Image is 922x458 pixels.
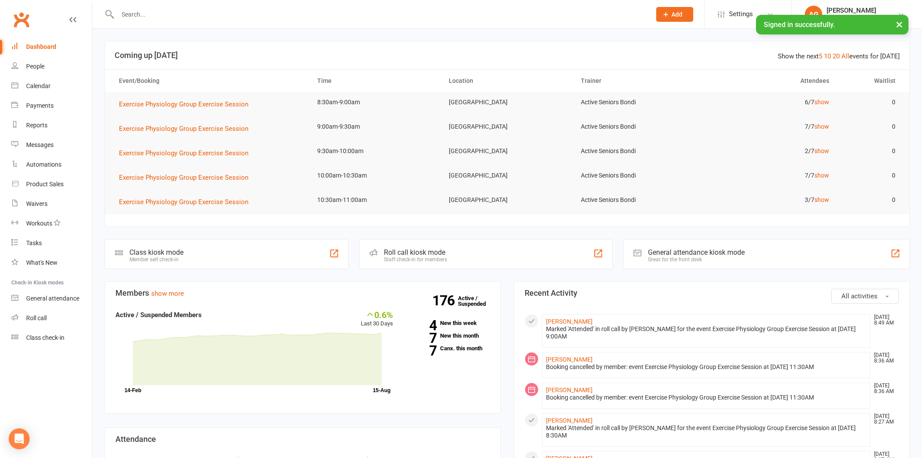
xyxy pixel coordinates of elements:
div: Marked 'Attended' in roll call by [PERSON_NAME] for the event Exercise Physiology Group Exercise ... [546,325,866,340]
div: What's New [26,259,58,266]
th: Trainer [573,70,705,92]
div: Great for the front desk [648,256,745,263]
td: 7/7 [705,116,837,137]
td: Active Seniors Bondi [573,190,705,210]
strong: Active / Suspended Members [115,311,202,319]
button: Exercise Physiology Group Exercise Session [119,197,254,207]
div: Waivers [26,200,47,207]
button: Exercise Physiology Group Exercise Session [119,123,254,134]
div: Automations [26,161,61,168]
div: Dashboard [26,43,56,50]
div: [PERSON_NAME] [827,7,882,14]
div: Booking cancelled by member: event Exercise Physiology Group Exercise Session at [DATE] 11:30AM [546,363,866,371]
td: Active Seniors Bondi [573,92,705,113]
div: Marked 'Attended' in roll call by [PERSON_NAME] for the event Exercise Physiology Group Exercise ... [546,424,866,439]
span: All activities [841,292,878,300]
a: 4New this week [406,320,490,326]
span: Exercise Physiology Group Exercise Session [119,100,248,108]
div: Booking cancelled by member: event Exercise Physiology Group Exercise Session at [DATE] 11:30AM [546,394,866,401]
time: [DATE] 8:49 AM [870,314,898,326]
a: show [814,147,829,154]
h3: Coming up [DATE] [115,51,900,60]
a: 20 [833,52,840,60]
td: [GEOGRAPHIC_DATA] [441,92,573,113]
td: [GEOGRAPHIC_DATA] [441,141,573,161]
a: Roll call [11,308,92,328]
span: Exercise Physiology Group Exercise Session [119,198,248,206]
td: 10:00am-10:30am [309,165,441,186]
a: [PERSON_NAME] [546,417,593,424]
a: [PERSON_NAME] [546,318,593,325]
time: [DATE] 8:36 AM [870,383,898,394]
a: Reports [11,116,92,135]
span: Add [671,11,682,18]
a: All [841,52,849,60]
a: General attendance kiosk mode [11,289,92,308]
input: Search... [115,8,645,21]
td: 0 [837,116,903,137]
a: show [814,123,829,130]
div: Last 30 Days [361,310,393,328]
td: 6/7 [705,92,837,113]
th: Event/Booking [111,70,309,92]
td: [GEOGRAPHIC_DATA] [441,116,573,137]
div: Calendar [26,82,51,89]
th: Attendees [705,70,837,92]
div: Workouts [26,220,52,227]
button: All activities [831,289,899,304]
div: Tasks [26,239,42,246]
a: Dashboard [11,37,92,57]
span: Exercise Physiology Group Exercise Session [119,149,248,157]
td: 0 [837,92,903,113]
a: [PERSON_NAME] [546,386,593,393]
div: General attendance [26,295,79,302]
a: [PERSON_NAME] [546,356,593,363]
div: 0.6% [361,310,393,319]
strong: 7 [406,344,437,357]
button: Exercise Physiology Group Exercise Session [119,172,254,183]
button: Exercise Physiology Group Exercise Session [119,99,254,109]
div: Messages [26,141,54,148]
a: Automations [11,155,92,174]
div: Product Sales [26,181,64,188]
span: Settings [729,4,753,24]
a: 10 [824,52,831,60]
span: Exercise Physiology Group Exercise Session [119,125,248,133]
th: Location [441,70,573,92]
td: Active Seniors Bondi [573,116,705,137]
div: Roll call kiosk mode [384,248,447,256]
time: [DATE] 8:27 AM [870,414,898,425]
a: 5 [819,52,822,60]
div: Open Intercom Messenger [9,428,30,449]
div: General attendance kiosk mode [648,248,745,256]
strong: 4 [406,319,437,332]
div: Class kiosk mode [129,248,183,256]
time: [DATE] 8:36 AM [870,352,898,364]
a: Class kiosk mode [11,328,92,348]
div: Staying Active Bondi [827,14,882,22]
td: 0 [837,165,903,186]
td: Active Seniors Bondi [573,165,705,186]
td: 9:00am-9:30am [309,116,441,137]
a: People [11,57,92,76]
strong: 7 [406,332,437,345]
a: Waivers [11,194,92,214]
a: Product Sales [11,174,92,194]
a: What's New [11,253,92,273]
span: Exercise Physiology Group Exercise Session [119,174,248,181]
a: Clubworx [10,9,32,31]
td: [GEOGRAPHIC_DATA] [441,190,573,210]
td: 0 [837,141,903,161]
th: Time [309,70,441,92]
td: 3/7 [705,190,837,210]
th: Waitlist [837,70,903,92]
td: 8:30am-9:00am [309,92,441,113]
a: Payments [11,96,92,116]
div: Staff check-in for members [384,256,447,263]
div: Class check-in [26,334,64,341]
button: × [891,15,907,34]
a: Tasks [11,233,92,253]
button: Exercise Physiology Group Exercise Session [119,148,254,158]
a: show [814,99,829,106]
a: show [814,196,829,203]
